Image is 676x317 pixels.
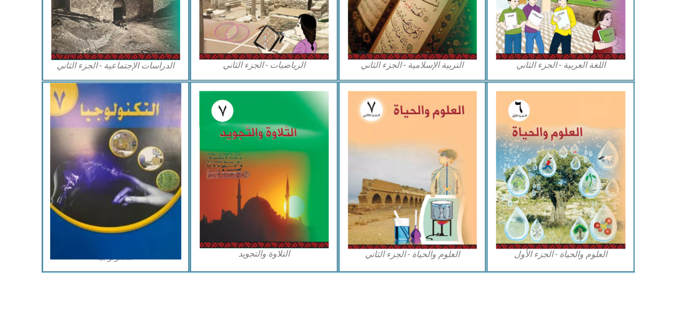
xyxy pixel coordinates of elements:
figcaption: الرياضيات - الجزء الثاني [199,59,329,71]
figcaption: اللغة العربية - الجزء الثاني [496,59,625,71]
figcaption: العلوم والحياة - الجزء الأول [496,249,625,260]
figcaption: العلوم والحياة - الجزء الثاني [348,249,477,260]
figcaption: التربية الإسلامية - الجزء الثاني [348,59,477,71]
img: Science7B [348,91,477,249]
img: Science7A-Cover [496,91,625,249]
figcaption: الدراسات الإجتماعية - الجزء الثاني [51,60,181,72]
figcaption: التلاوة والتجويد [199,248,329,260]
